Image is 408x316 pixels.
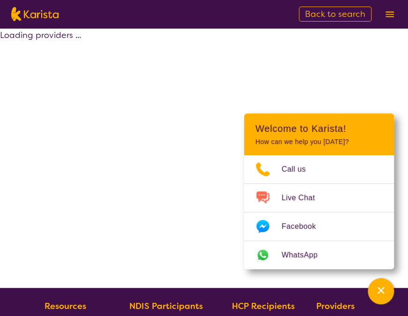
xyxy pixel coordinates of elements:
[299,7,371,22] a: Back to search
[305,8,365,20] span: Back to search
[282,248,329,262] span: WhatsApp
[45,301,86,312] b: Resources
[255,138,383,146] p: How can we help you [DATE]?
[316,301,355,312] b: Providers
[386,11,394,17] img: menu
[282,162,317,176] span: Call us
[255,123,383,134] h2: Welcome to Karista!
[244,241,394,269] a: Web link opens in a new tab.
[244,113,394,269] div: Channel Menu
[231,301,294,312] b: HCP Recipients
[129,301,203,312] b: NDIS Participants
[244,155,394,269] ul: Choose channel
[11,7,59,21] img: Karista logo
[368,278,394,304] button: Channel Menu
[282,219,327,233] span: Facebook
[282,191,326,205] span: Live Chat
